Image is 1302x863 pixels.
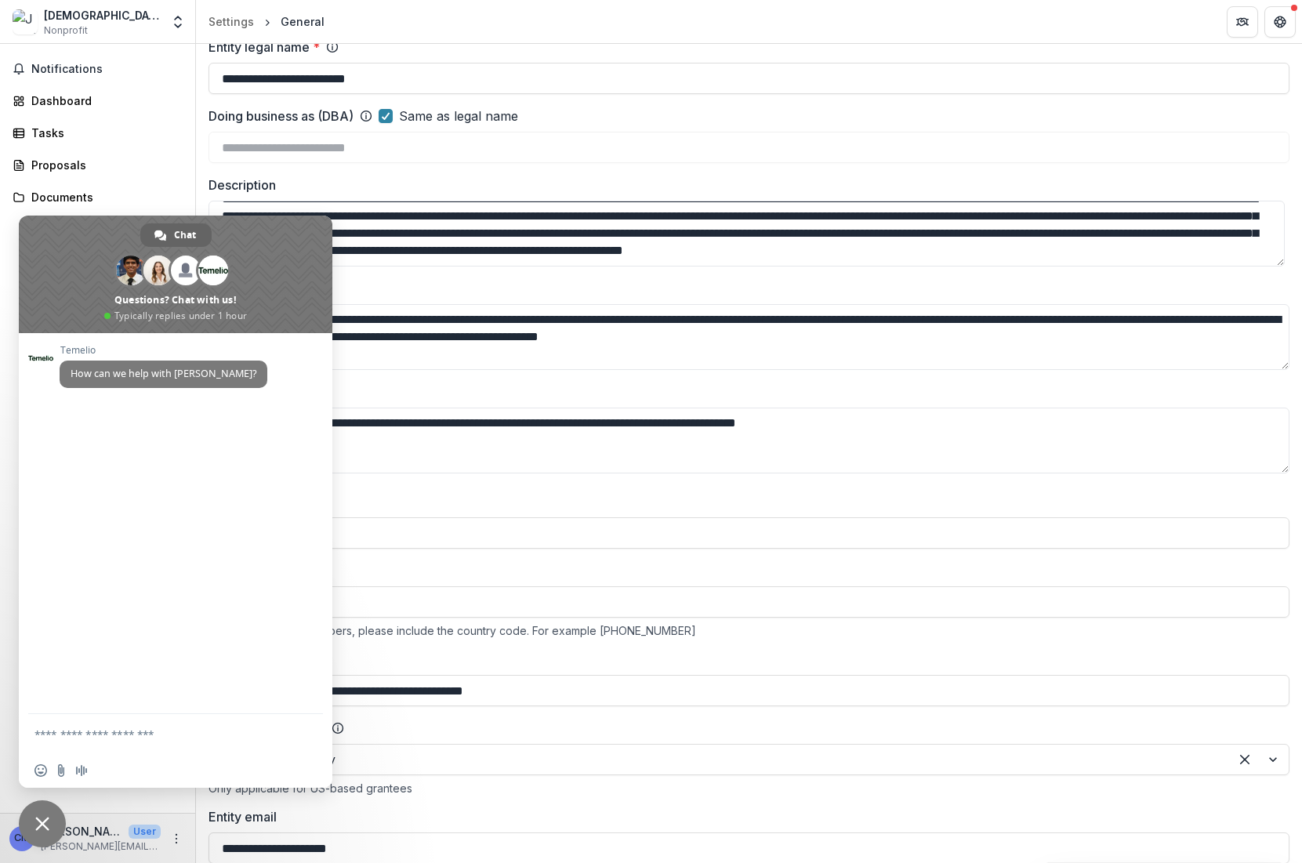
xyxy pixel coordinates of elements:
textarea: Compose your message... [34,727,282,742]
label: Phone number [209,561,1280,580]
div: Clear selected options [1232,747,1257,772]
div: Settings [209,13,254,30]
div: For non-US phone numbers, please include the country code. For example [PHONE_NUMBER] [209,624,1289,637]
label: Doing business as (DBA) [209,107,354,125]
span: Chat [174,223,196,247]
label: Entity legal name [209,38,320,56]
button: Partners [1227,6,1258,38]
span: Same as legal name [399,107,518,125]
div: Chat [140,223,212,247]
nav: breadcrumb [202,10,331,33]
div: Close chat [19,800,66,847]
span: Audio message [75,764,88,777]
p: User [129,825,161,839]
div: General [281,13,325,30]
span: Notifications [31,63,183,76]
label: Vision [209,383,1280,401]
div: Documents [31,189,176,205]
span: How can we help with [PERSON_NAME]? [71,367,256,380]
a: Tasks [6,120,189,146]
p: [PERSON_NAME][EMAIL_ADDRESS][PERSON_NAME][DOMAIN_NAME] [41,839,161,854]
div: Chris Moser [14,833,30,843]
a: Dashboard [6,88,189,114]
div: Proposals [31,157,176,173]
span: Send a file [55,764,67,777]
span: Nonprofit [44,24,88,38]
label: Entity email [209,807,1280,826]
label: Description [209,176,1280,194]
label: Website [209,492,1280,511]
div: Tasks [31,125,176,141]
span: Insert an emoji [34,764,47,777]
button: Get Help [1264,6,1296,38]
a: Proposals [6,152,189,178]
div: Dashboard [31,92,176,109]
label: Mission [209,279,1280,298]
button: More [167,829,186,848]
p: [PERSON_NAME] [41,823,122,839]
button: Notifications [6,56,189,82]
span: Temelio [60,345,267,356]
a: Settings [202,10,260,33]
a: Documents [6,184,189,210]
div: [DEMOGRAPHIC_DATA] Refugee Service [GEOGRAPHIC_DATA] [44,7,161,24]
div: Only applicable for US-based grantees [209,781,1289,795]
button: Open entity switcher [167,6,189,38]
img: Jesuit Refugee Service USA [13,9,38,34]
